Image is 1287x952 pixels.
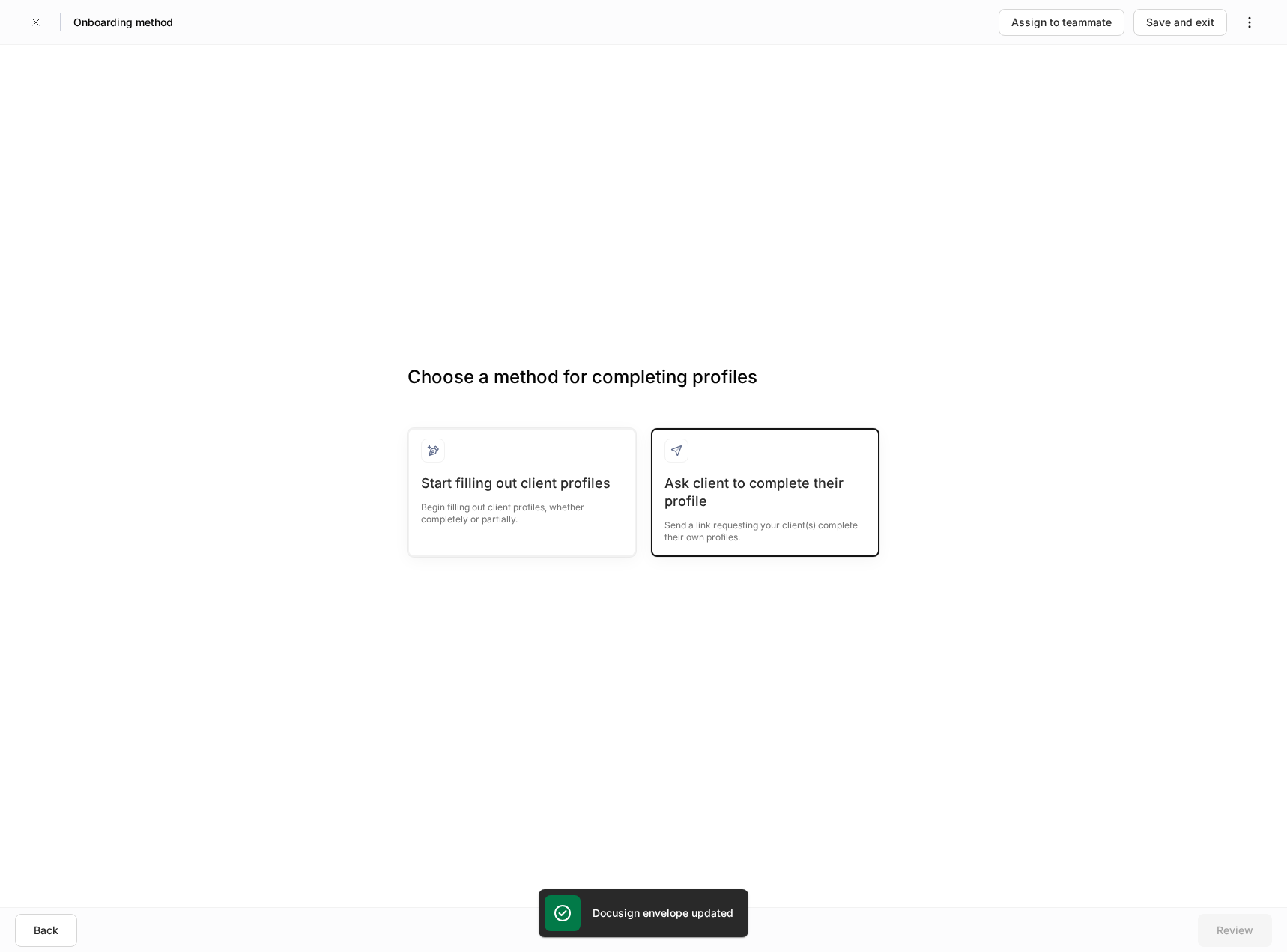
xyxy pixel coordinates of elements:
[1217,923,1253,938] div: Review
[1198,914,1272,947] button: Review
[664,510,866,543] div: Send a link requesting your client(s) complete their own profiles.
[15,914,77,947] button: Back
[593,906,733,921] h5: Docusign envelope updated
[1133,9,1227,36] button: Save and exit
[408,365,879,413] h3: Choose a method for completing profiles
[421,492,623,525] div: Begin filling out client profiles, whether completely or partially.
[34,923,58,938] div: Back
[1011,15,1112,30] div: Assign to teammate
[999,9,1124,36] button: Assign to teammate
[73,15,173,30] h5: Onboarding method
[664,475,866,510] div: Ask client to complete their profile
[1146,15,1214,30] div: Save and exit
[421,475,623,492] div: Start filling out client profiles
